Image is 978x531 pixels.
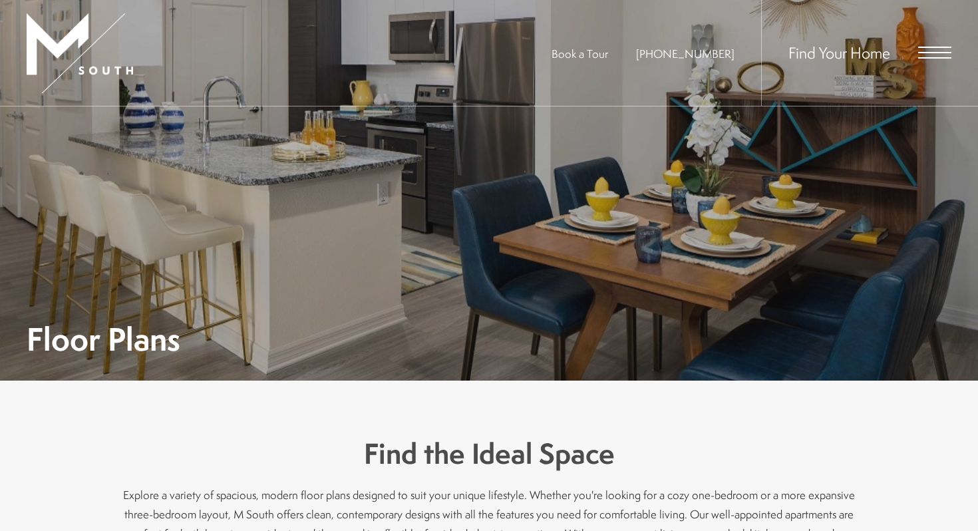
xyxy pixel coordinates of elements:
[636,46,734,61] span: [PHONE_NUMBER]
[552,46,608,61] a: Book a Tour
[27,324,180,354] h1: Floor Plans
[123,434,855,474] h3: Find the Ideal Space
[788,42,890,63] a: Find Your Home
[27,13,133,93] img: MSouth
[636,46,734,61] a: Call Us at 813-570-8014
[918,47,951,59] button: Open Menu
